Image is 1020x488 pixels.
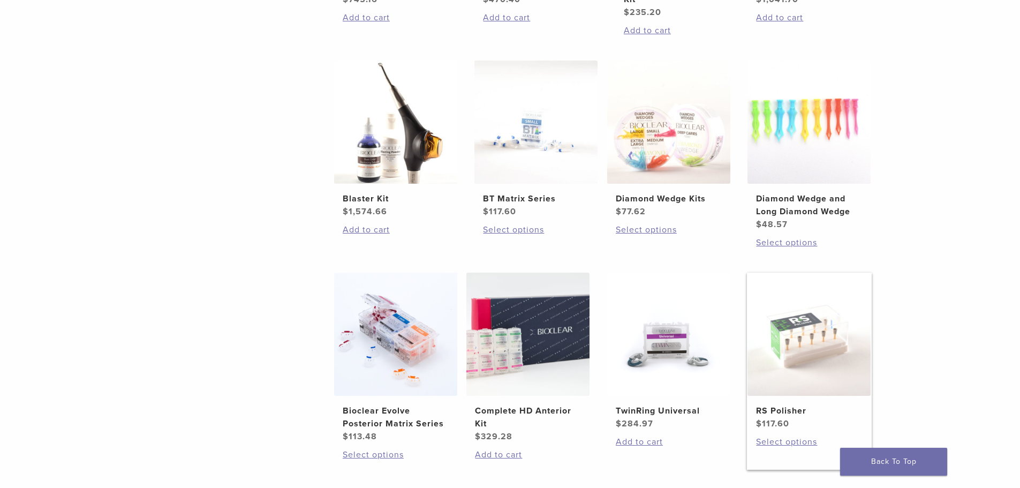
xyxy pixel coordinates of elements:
[483,206,489,217] span: $
[483,192,589,205] h2: BT Matrix Series
[483,11,589,24] a: Add to cart: “Black Triangle (BT) Kit”
[343,223,449,236] a: Add to cart: “Blaster Kit”
[343,404,449,430] h2: Bioclear Evolve Posterior Matrix Series
[483,206,516,217] bdi: 117.60
[624,7,630,18] span: $
[475,431,512,442] bdi: 329.28
[343,11,449,24] a: Add to cart: “Evolve All-in-One Kit”
[483,223,589,236] a: Select options for “BT Matrix Series”
[343,431,377,442] bdi: 113.48
[747,273,872,430] a: RS PolisherRS Polisher $117.60
[607,273,731,430] a: TwinRing UniversalTwinRing Universal $284.97
[616,418,622,429] span: $
[343,192,449,205] h2: Blaster Kit
[334,61,458,218] a: Blaster KitBlaster Kit $1,574.66
[466,273,591,443] a: Complete HD Anterior KitComplete HD Anterior Kit $329.28
[616,404,722,417] h2: TwinRing Universal
[747,61,872,231] a: Diamond Wedge and Long Diamond WedgeDiamond Wedge and Long Diamond Wedge $48.57
[475,448,581,461] a: Add to cart: “Complete HD Anterior Kit”
[607,61,731,218] a: Diamond Wedge KitsDiamond Wedge Kits $77.62
[756,219,762,230] span: $
[474,61,598,184] img: BT Matrix Series
[747,273,871,396] img: RS Polisher
[334,273,458,443] a: Bioclear Evolve Posterior Matrix SeriesBioclear Evolve Posterior Matrix Series $113.48
[616,223,722,236] a: Select options for “Diamond Wedge Kits”
[756,418,789,429] bdi: 117.60
[756,219,788,230] bdi: 48.57
[756,436,862,448] a: Select options for “RS Polisher”
[466,273,590,396] img: Complete HD Anterior Kit
[474,61,599,218] a: BT Matrix SeriesBT Matrix Series $117.60
[607,273,730,396] img: TwinRing Universal
[616,418,653,429] bdi: 284.97
[343,431,349,442] span: $
[343,206,349,217] span: $
[624,7,661,18] bdi: 235.20
[756,192,862,218] h2: Diamond Wedge and Long Diamond Wedge
[334,273,457,396] img: Bioclear Evolve Posterior Matrix Series
[475,431,481,442] span: $
[607,61,730,184] img: Diamond Wedge Kits
[747,61,871,184] img: Diamond Wedge and Long Diamond Wedge
[616,206,622,217] span: $
[616,192,722,205] h2: Diamond Wedge Kits
[334,61,457,184] img: Blaster Kit
[756,404,862,417] h2: RS Polisher
[756,11,862,24] a: Add to cart: “HeatSync Kit”
[616,206,646,217] bdi: 77.62
[343,206,387,217] bdi: 1,574.66
[616,436,722,448] a: Add to cart: “TwinRing Universal”
[840,448,947,476] a: Back To Top
[624,24,730,37] a: Add to cart: “Rockstar (RS) Polishing Kit”
[756,236,862,249] a: Select options for “Diamond Wedge and Long Diamond Wedge”
[756,418,762,429] span: $
[343,448,449,461] a: Select options for “Bioclear Evolve Posterior Matrix Series”
[475,404,581,430] h2: Complete HD Anterior Kit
